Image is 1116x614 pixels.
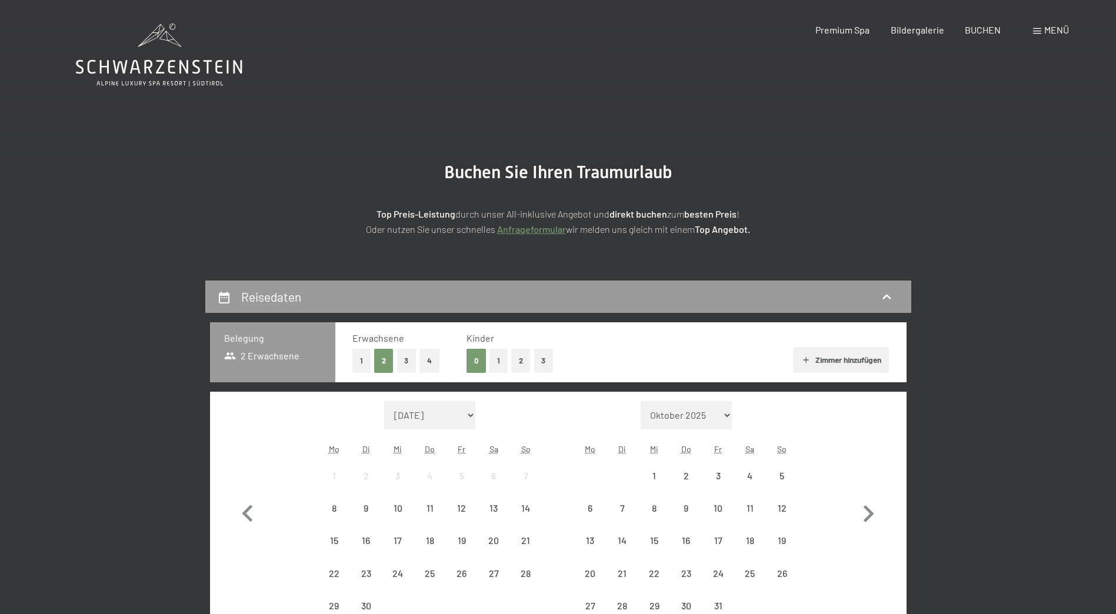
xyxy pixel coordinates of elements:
div: 13 [575,536,605,565]
div: 19 [767,536,797,565]
div: 7 [608,503,637,533]
div: Thu Sep 18 2025 [414,525,446,556]
div: Sun Oct 12 2025 [766,492,798,524]
abbr: Samstag [745,444,754,454]
div: Sat Sep 20 2025 [478,525,509,556]
div: Anreise nicht möglich [734,557,766,589]
div: Mon Sep 01 2025 [318,460,350,492]
div: Wed Oct 08 2025 [638,492,670,524]
div: Fri Oct 03 2025 [702,460,734,492]
div: Anreise nicht möglich [350,492,382,524]
div: Anreise nicht möglich [702,525,734,556]
div: Sun Oct 05 2025 [766,460,798,492]
div: Tue Sep 02 2025 [350,460,382,492]
div: Sun Sep 21 2025 [509,525,541,556]
div: Anreise nicht möglich [702,557,734,589]
div: Anreise nicht möglich [382,460,414,492]
div: 22 [319,569,349,598]
div: Anreise nicht möglich [414,525,446,556]
div: Tue Oct 21 2025 [607,557,638,589]
div: 21 [608,569,637,598]
div: 22 [639,569,669,598]
span: Erwachsene [352,332,404,343]
div: 25 [735,569,765,598]
div: Anreise nicht möglich [670,460,702,492]
div: 15 [319,536,349,565]
div: 6 [479,471,508,500]
div: Mon Oct 06 2025 [574,492,606,524]
div: Anreise nicht möglich [318,525,350,556]
div: 17 [383,536,412,565]
div: Wed Sep 17 2025 [382,525,414,556]
abbr: Sonntag [777,444,787,454]
div: Tue Oct 07 2025 [607,492,638,524]
strong: besten Preis [684,208,737,219]
div: Anreise nicht möglich [478,460,509,492]
div: Thu Sep 25 2025 [414,557,446,589]
div: Anreise nicht möglich [670,525,702,556]
div: 9 [671,503,701,533]
div: 5 [767,471,797,500]
div: 23 [671,569,701,598]
div: Anreise nicht möglich [350,525,382,556]
button: 3 [397,349,417,373]
div: Thu Oct 16 2025 [670,525,702,556]
abbr: Freitag [458,444,465,454]
div: 24 [383,569,412,598]
div: 7 [511,471,540,500]
strong: Top Angebot. [695,223,750,235]
div: 6 [575,503,605,533]
div: 12 [767,503,797,533]
div: Anreise nicht möglich [414,492,446,524]
div: Anreise nicht möglich [382,557,414,589]
div: Anreise nicht möglich [509,557,541,589]
div: Anreise nicht möglich [638,557,670,589]
div: Sat Sep 13 2025 [478,492,509,524]
span: Menü [1044,24,1069,35]
div: Anreise nicht möglich [382,525,414,556]
div: 12 [447,503,477,533]
div: Mon Sep 08 2025 [318,492,350,524]
div: 18 [735,536,765,565]
div: Sat Oct 11 2025 [734,492,766,524]
div: Wed Oct 22 2025 [638,557,670,589]
div: Fri Oct 24 2025 [702,557,734,589]
div: Anreise nicht möglich [574,492,606,524]
div: Thu Sep 11 2025 [414,492,446,524]
div: Anreise nicht möglich [318,557,350,589]
button: 1 [352,349,371,373]
a: Anfrageformular [497,223,566,235]
div: Anreise nicht möglich [478,492,509,524]
div: 23 [351,569,381,598]
div: 4 [415,471,445,500]
strong: Top Preis-Leistung [377,208,455,219]
div: Anreise nicht möglich [478,525,509,556]
a: BUCHEN [965,24,1001,35]
div: Sat Oct 25 2025 [734,557,766,589]
p: durch unser All-inklusive Angebot und zum ! Oder nutzen Sie unser schnelles wir melden uns gleich... [264,206,852,236]
button: 1 [489,349,508,373]
div: Wed Oct 01 2025 [638,460,670,492]
abbr: Donnerstag [425,444,435,454]
div: Sun Sep 14 2025 [509,492,541,524]
div: 3 [703,471,732,500]
abbr: Dienstag [618,444,626,454]
div: Anreise nicht möglich [638,460,670,492]
div: 28 [511,569,540,598]
div: Anreise nicht möglich [766,557,798,589]
div: Thu Sep 04 2025 [414,460,446,492]
button: 3 [534,349,554,373]
div: Wed Sep 10 2025 [382,492,414,524]
div: 11 [735,503,765,533]
abbr: Samstag [489,444,498,454]
div: Fri Oct 17 2025 [702,525,734,556]
div: Anreise nicht möglich [350,460,382,492]
div: 4 [735,471,765,500]
a: Premium Spa [815,24,870,35]
div: Sun Oct 19 2025 [766,525,798,556]
div: Mon Sep 15 2025 [318,525,350,556]
div: Wed Oct 15 2025 [638,525,670,556]
div: 2 [671,471,701,500]
div: 10 [383,503,412,533]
